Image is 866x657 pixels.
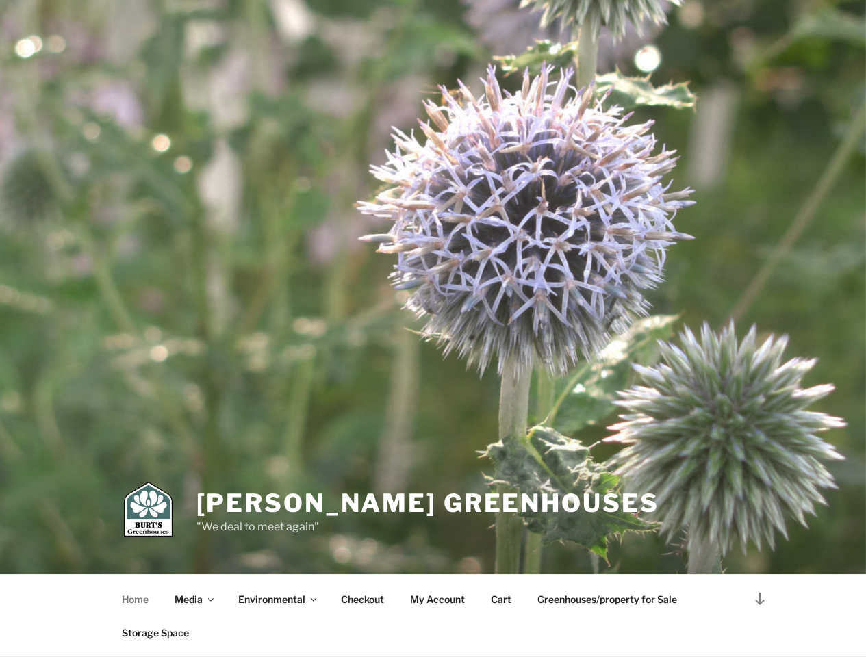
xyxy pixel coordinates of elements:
a: [PERSON_NAME] Greenhouses [196,488,659,518]
a: Greenhouses/property for Sale [526,582,689,616]
a: Environmental [227,582,327,616]
a: Home [110,582,161,616]
a: Storage Space [110,616,201,649]
a: Cart [479,582,524,616]
a: Media [163,582,225,616]
nav: Top Menu [110,582,756,649]
img: Burt's Greenhouses [124,482,173,537]
a: My Account [398,582,477,616]
p: "We deal to meet again" [196,519,659,535]
a: Checkout [329,582,396,616]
